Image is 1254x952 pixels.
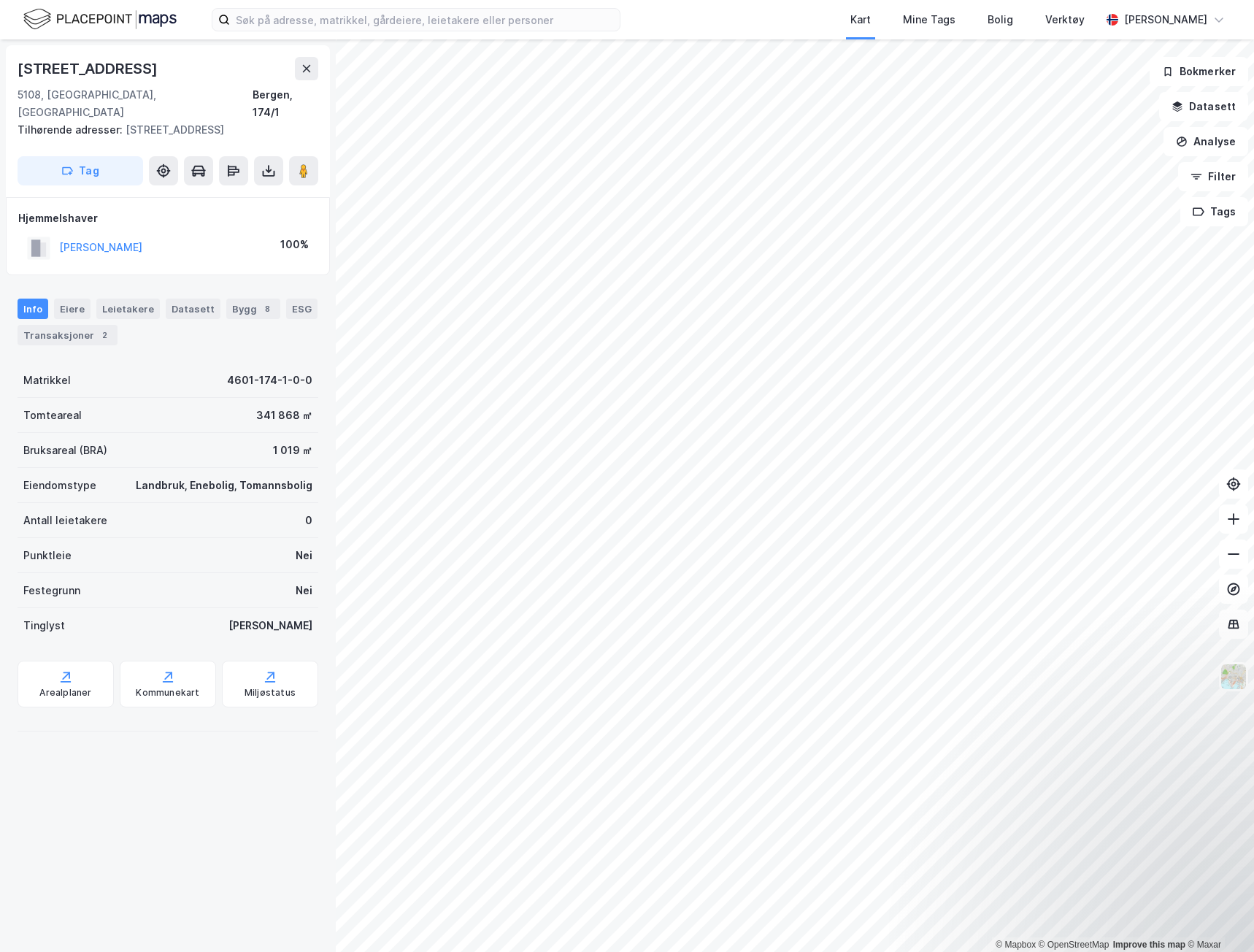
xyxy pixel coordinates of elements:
[1178,162,1248,191] button: Filter
[1045,11,1085,28] div: Verktøy
[305,512,312,529] div: 0
[18,123,126,136] span: Tilhørende adresser:
[996,940,1036,950] a: Mapbox
[1220,663,1247,691] img: Z
[18,156,143,185] button: Tag
[1124,11,1207,28] div: [PERSON_NAME]
[1159,92,1248,121] button: Datasett
[136,477,312,494] div: Landbruk, Enebolig, Tomannsbolig
[96,299,160,319] div: Leietakere
[260,302,274,316] div: 8
[256,407,312,424] div: 341 868 ㎡
[18,57,161,80] div: [STREET_ADDRESS]
[18,86,253,121] div: 5108, [GEOGRAPHIC_DATA], [GEOGRAPHIC_DATA]
[903,11,955,28] div: Mine Tags
[1163,127,1248,156] button: Analyse
[23,512,107,529] div: Antall leietakere
[273,442,312,459] div: 1 019 ㎡
[18,299,48,319] div: Info
[1150,57,1248,86] button: Bokmerker
[226,299,280,319] div: Bygg
[18,121,307,139] div: [STREET_ADDRESS]
[296,547,312,564] div: Nei
[23,617,65,634] div: Tinglyst
[988,11,1013,28] div: Bolig
[253,86,318,121] div: Bergen, 174/1
[1113,940,1185,950] a: Improve this map
[23,582,80,599] div: Festegrunn
[166,299,220,319] div: Datasett
[39,687,91,699] div: Arealplaner
[286,299,318,319] div: ESG
[1180,197,1248,226] button: Tags
[850,11,871,28] div: Kart
[97,328,112,342] div: 2
[230,9,620,31] input: Søk på adresse, matrikkel, gårdeiere, leietakere eller personer
[23,547,72,564] div: Punktleie
[227,372,312,389] div: 4601-174-1-0-0
[18,325,118,345] div: Transaksjoner
[1039,940,1109,950] a: OpenStreetMap
[280,236,309,253] div: 100%
[54,299,91,319] div: Eiere
[23,407,82,424] div: Tomteareal
[23,442,107,459] div: Bruksareal (BRA)
[23,7,177,32] img: logo.f888ab2527a4732fd821a326f86c7f29.svg
[245,687,296,699] div: Miljøstatus
[23,372,71,389] div: Matrikkel
[136,687,199,699] div: Kommunekart
[296,582,312,599] div: Nei
[228,617,312,634] div: [PERSON_NAME]
[23,477,96,494] div: Eiendomstype
[18,210,318,227] div: Hjemmelshaver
